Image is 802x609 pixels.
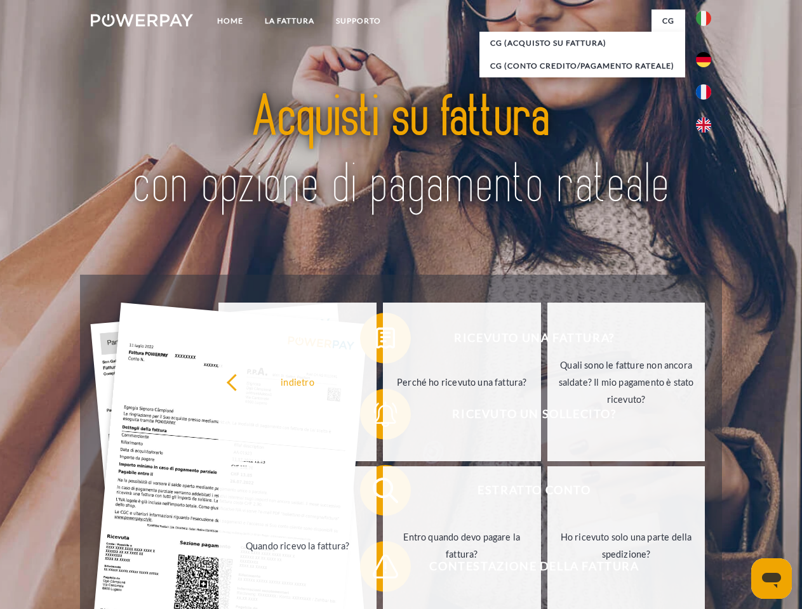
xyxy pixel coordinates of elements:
a: CG (Conto Credito/Pagamento rateale) [479,55,685,77]
img: fr [696,84,711,100]
img: en [696,117,711,133]
div: Ho ricevuto solo una parte della spedizione? [555,528,698,563]
img: title-powerpay_it.svg [121,61,681,243]
a: Home [206,10,254,32]
iframe: Pulsante per aprire la finestra di messaggistica [751,558,792,599]
div: Quali sono le fatture non ancora saldate? Il mio pagamento è stato ricevuto? [555,356,698,407]
a: Quali sono le fatture non ancora saldate? Il mio pagamento è stato ricevuto? [547,303,705,461]
a: Supporto [325,10,392,32]
div: Quando ricevo la fattura? [226,537,369,554]
a: LA FATTURA [254,10,325,32]
div: Perché ho ricevuto una fattura? [391,373,533,390]
img: logo-powerpay-white.svg [91,14,193,27]
a: CG [652,10,685,32]
a: CG (Acquisto su fattura) [479,32,685,55]
div: Entro quando devo pagare la fattura? [391,528,533,563]
img: it [696,11,711,26]
img: de [696,52,711,67]
div: indietro [226,373,369,390]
